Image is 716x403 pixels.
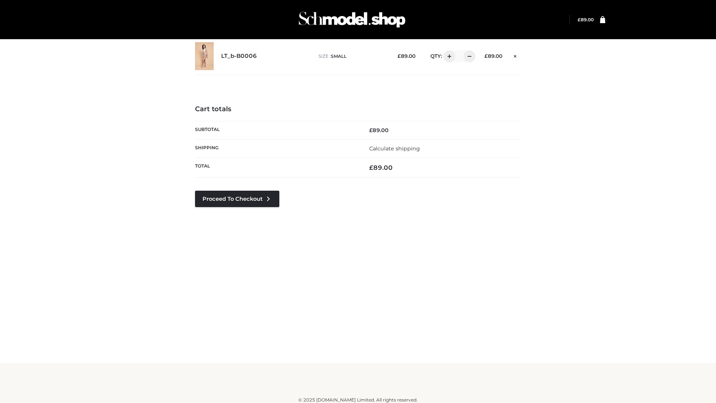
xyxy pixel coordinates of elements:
bdi: 89.00 [369,127,389,134]
th: Total [195,158,358,178]
a: Proceed to Checkout [195,191,279,207]
p: size : [318,53,386,60]
h4: Cart totals [195,105,521,113]
a: Calculate shipping [369,145,420,152]
th: Subtotal [195,121,358,139]
bdi: 89.00 [398,53,415,59]
span: £ [369,164,373,171]
a: £89.00 [578,17,594,22]
span: SMALL [331,53,346,59]
bdi: 89.00 [484,53,502,59]
bdi: 89.00 [578,17,594,22]
span: £ [484,53,488,59]
img: LT_b-B0006 - SMALL [195,42,214,70]
a: Remove this item [510,50,521,60]
img: Schmodel Admin 964 [296,5,408,34]
span: £ [578,17,581,22]
span: £ [398,53,401,59]
div: QTY: [423,50,473,62]
bdi: 89.00 [369,164,393,171]
th: Shipping [195,139,358,157]
a: LT_b-B0006 [221,53,257,60]
span: £ [369,127,373,134]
